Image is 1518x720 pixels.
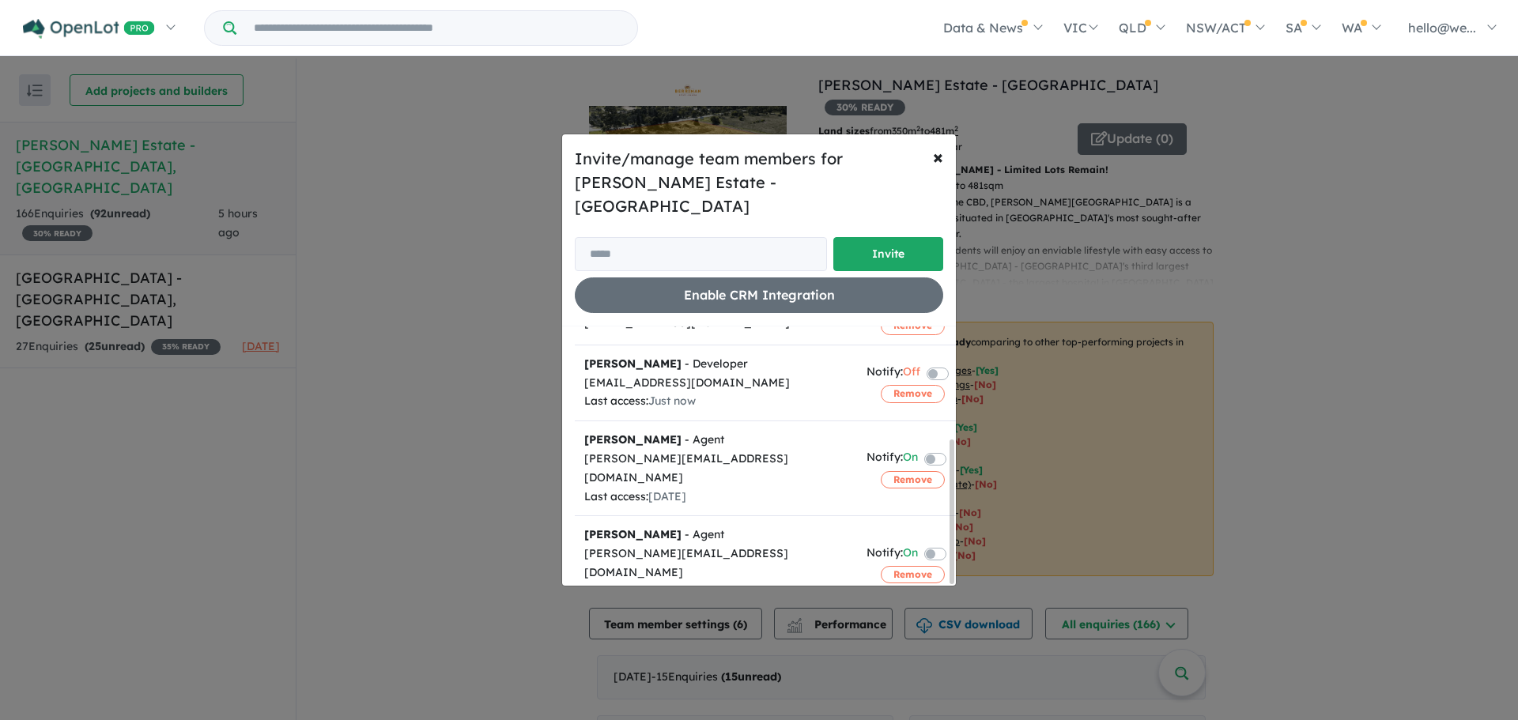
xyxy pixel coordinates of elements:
button: Remove [881,471,945,488]
strong: [PERSON_NAME] [584,432,682,447]
span: × [933,145,943,168]
input: Try estate name, suburb, builder or developer [240,11,634,45]
button: Remove [881,385,945,402]
span: Just now [648,394,696,408]
button: Invite [833,237,943,271]
button: Remove [881,317,945,334]
img: Openlot PRO Logo White [23,19,155,39]
div: [EMAIL_ADDRESS][DOMAIN_NAME] [584,374,848,393]
button: Enable CRM Integration [575,277,943,313]
div: [PERSON_NAME][EMAIL_ADDRESS][DOMAIN_NAME] [584,545,848,582]
div: Notify: [867,363,920,384]
div: Last access: [584,488,848,507]
div: Last access: [584,392,848,411]
div: Notify: [867,448,918,469]
div: - Agent [584,431,848,450]
span: On [903,448,918,469]
div: Notify: [867,544,918,565]
button: Remove [881,566,945,583]
span: Off [903,363,920,384]
span: On [903,544,918,565]
div: [PERSON_NAME][EMAIL_ADDRESS][DOMAIN_NAME] [584,450,848,488]
span: [DATE] [648,584,686,598]
div: - Agent [584,526,848,545]
span: hello@we... [1408,20,1476,36]
div: Last access: [584,582,848,601]
strong: [PERSON_NAME] [584,527,682,541]
strong: [PERSON_NAME] [584,356,682,371]
span: [DATE] [648,489,686,503]
h5: Invite/manage team members for [PERSON_NAME] Estate - [GEOGRAPHIC_DATA] [575,147,943,218]
div: - Developer [584,355,848,374]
